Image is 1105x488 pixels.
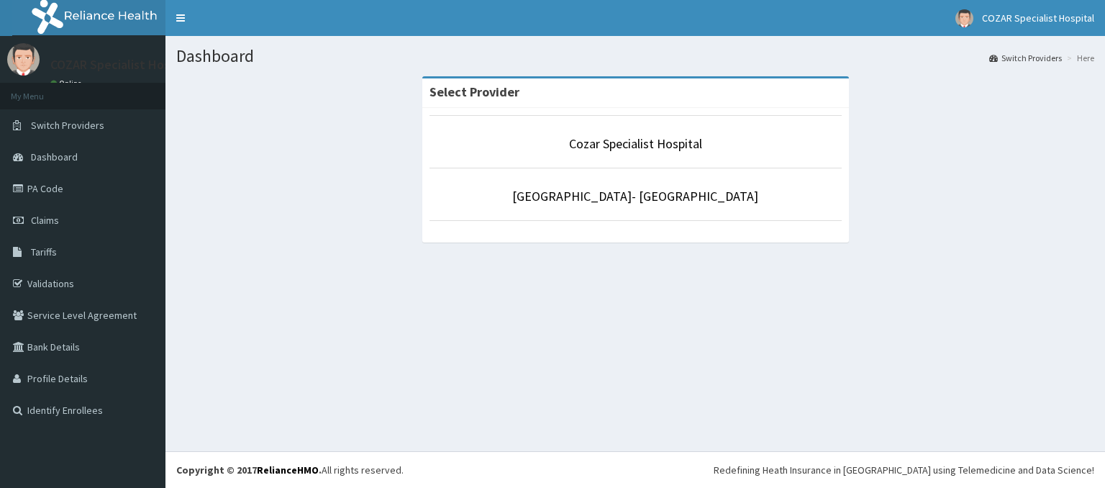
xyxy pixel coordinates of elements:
[176,47,1094,65] h1: Dashboard
[955,9,973,27] img: User Image
[989,52,1062,64] a: Switch Providers
[50,58,196,71] p: COZAR Specialist Hospital
[50,78,85,89] a: Online
[31,214,59,227] span: Claims
[31,119,104,132] span: Switch Providers
[176,464,322,476] strong: Copyright © 2017 .
[982,12,1094,24] span: COZAR Specialist Hospital
[257,464,319,476] a: RelianceHMO
[31,245,57,258] span: Tariffs
[512,188,758,204] a: [GEOGRAPHIC_DATA]- [GEOGRAPHIC_DATA]
[429,83,519,100] strong: Select Provider
[165,451,1105,488] footer: All rights reserved.
[714,463,1094,477] div: Redefining Heath Insurance in [GEOGRAPHIC_DATA] using Telemedicine and Data Science!
[31,150,78,163] span: Dashboard
[1063,52,1094,64] li: Here
[569,135,702,152] a: Cozar Specialist Hospital
[7,43,40,76] img: User Image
